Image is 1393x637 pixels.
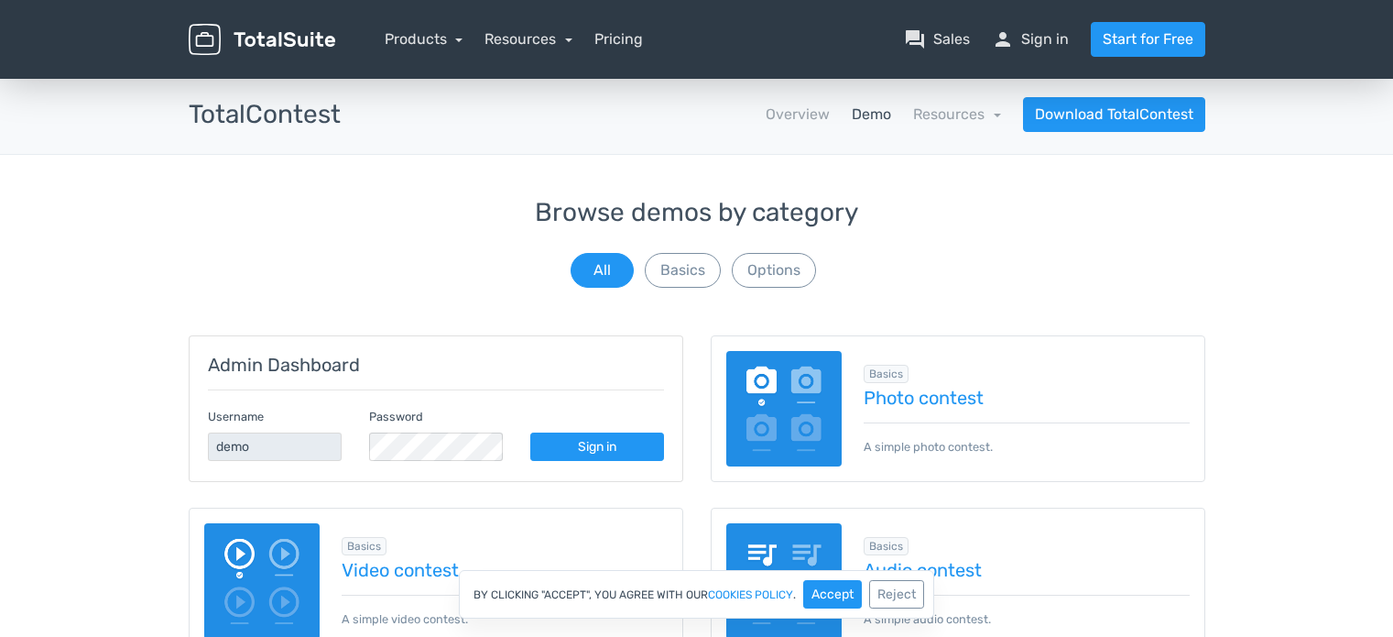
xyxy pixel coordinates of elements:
[992,28,1069,50] a: personSign in
[864,560,1190,580] a: Audio contest
[904,28,926,50] span: question_answer
[594,28,643,50] a: Pricing
[864,423,1190,456] p: A simple photo contest.
[189,101,341,129] h3: TotalContest
[852,104,891,126] a: Demo
[864,388,1190,408] a: Photo contest
[189,199,1205,227] h3: Browse demos by category
[1091,22,1205,57] a: Start for Free
[530,433,664,461] a: Sign in
[385,30,463,48] a: Products
[645,253,721,288] button: Basics
[1023,97,1205,132] a: Download TotalContest
[484,30,572,48] a: Resources
[189,24,335,56] img: TotalSuite for WordPress
[342,537,386,555] span: Browse all in Basics
[369,408,423,425] label: Password
[864,365,909,383] span: Browse all in Basics
[708,589,793,600] a: cookies policy
[904,28,970,50] a: question_answerSales
[732,253,816,288] button: Options
[726,351,843,467] img: image-poll.png
[864,537,909,555] span: Browse all in Basics
[913,105,1001,123] a: Resources
[459,570,934,619] div: By clicking "Accept", you agree with our .
[208,408,264,425] label: Username
[766,104,830,126] a: Overview
[342,560,668,580] a: Video contest
[992,28,1014,50] span: person
[803,580,862,609] button: Accept
[571,253,634,288] button: All
[869,580,924,609] button: Reject
[208,355,664,375] h5: Admin Dashboard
